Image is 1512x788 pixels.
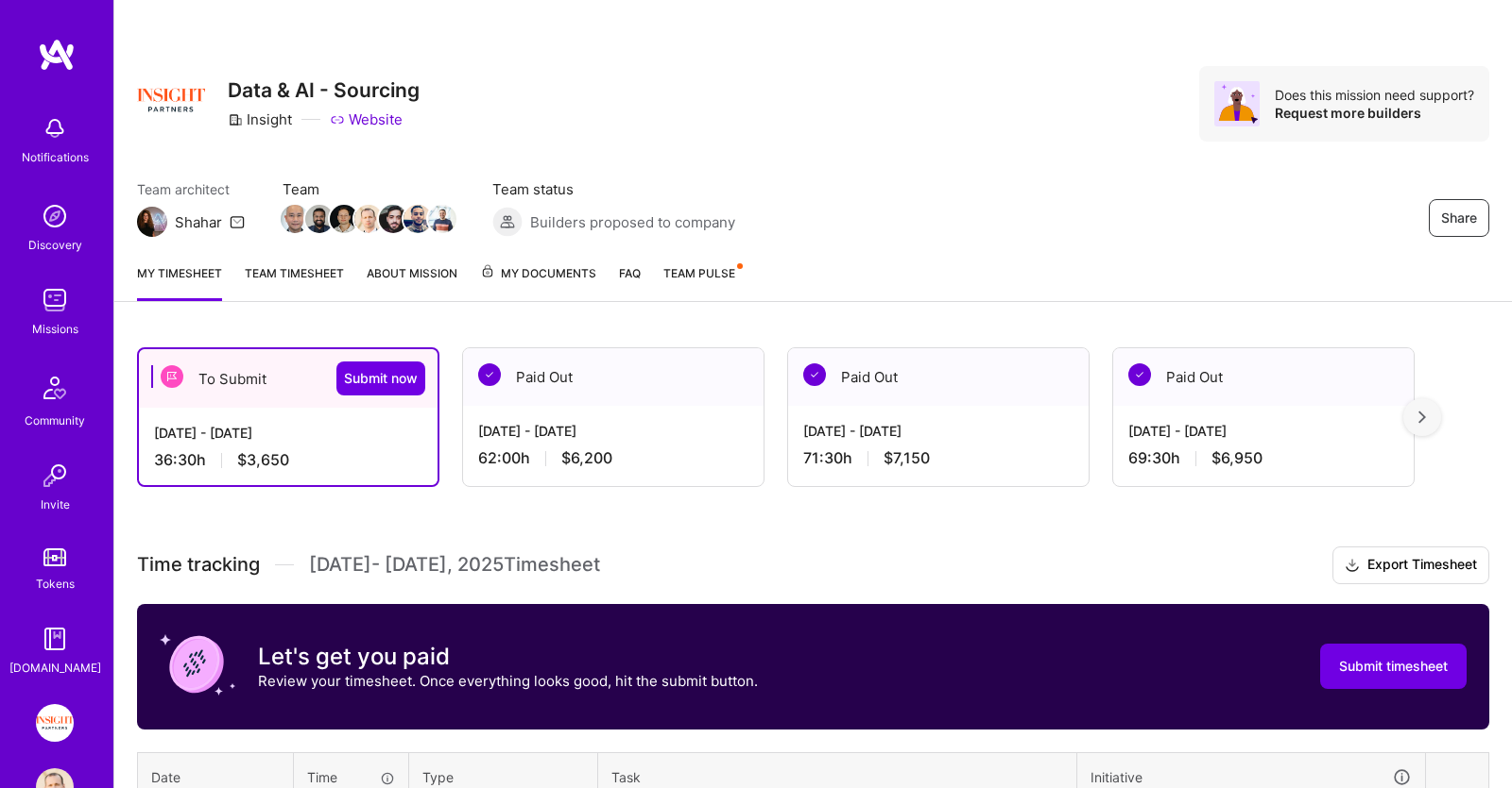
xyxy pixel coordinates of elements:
div: [DATE] - [DATE] [478,421,748,441]
a: Team Pulse [663,263,741,301]
a: FAQ [619,263,641,301]
div: [DOMAIN_NAME] [9,658,101,678]
span: [DATE] - [DATE] , 2025 Timesheet [309,553,600,577]
button: Submit now [336,361,425,395]
div: 71:30 h [803,448,1074,468]
div: [DATE] - [DATE] [1128,421,1399,441]
div: 36:30 h [154,450,422,470]
span: Team architect [137,179,245,199]
a: Team Member Avatar [381,203,405,235]
i: icon Mail [230,214,245,229]
div: Time [307,767,395,787]
div: Insight [228,109,292,129]
a: About Mission [367,263,457,301]
a: Team Member Avatar [332,203,356,235]
img: Team Member Avatar [379,205,407,233]
i: icon Download [1345,556,1360,576]
span: Team Pulse [663,266,735,280]
div: Does this mission need support? [1275,86,1474,104]
span: Team status [492,179,735,199]
button: Share [1429,199,1489,237]
a: Team Member Avatar [430,203,455,235]
img: Avatar [1214,81,1260,126]
button: Submit timesheet [1320,644,1467,689]
div: Shahar [175,212,222,232]
h3: Let's get you paid [258,643,758,671]
div: Tokens [36,574,75,594]
img: Team Member Avatar [404,205,432,233]
a: My timesheet [137,263,222,301]
a: Insight Partners: Data & AI - Sourcing [31,704,78,742]
span: Submit timesheet [1339,657,1448,676]
h3: Data & AI - Sourcing [228,78,420,102]
img: Paid Out [803,363,826,386]
a: Team Member Avatar [356,203,381,235]
img: Team Member Avatar [281,205,309,233]
div: 69:30 h [1128,448,1399,468]
div: Request more builders [1275,104,1474,122]
div: [DATE] - [DATE] [803,421,1074,441]
span: $7,150 [884,448,930,468]
div: 62:00 h [478,448,748,468]
a: Team Member Avatar [405,203,430,235]
img: Paid Out [478,363,501,386]
span: Team [283,179,455,199]
span: $6,950 [1211,448,1263,468]
img: logo [38,38,76,72]
img: Team Member Avatar [428,205,456,233]
a: Team Member Avatar [307,203,332,235]
img: Company Logo [137,66,205,134]
div: Paid Out [788,348,1089,406]
div: Initiative [1091,766,1412,788]
img: Team Member Avatar [305,205,334,233]
a: Website [330,109,403,129]
img: Team Member Avatar [330,205,358,233]
div: Notifications [22,147,89,167]
img: coin [160,627,235,702]
div: Paid Out [1113,348,1414,406]
span: Time tracking [137,553,260,577]
a: Team Member Avatar [283,203,307,235]
img: Builders proposed to company [492,207,523,237]
div: [DATE] - [DATE] [154,423,422,443]
p: Review your timesheet. Once everything looks good, hit the submit button. [258,671,758,691]
a: My Documents [480,263,596,301]
div: Community [25,411,85,430]
div: Paid Out [463,348,764,406]
button: Export Timesheet [1332,546,1489,584]
img: Community [32,365,77,411]
img: tokens [43,548,66,566]
span: $6,200 [561,448,612,468]
span: My Documents [480,263,596,284]
img: teamwork [36,281,74,319]
img: Team Architect [137,207,167,237]
img: Insight Partners: Data & AI - Sourcing [36,704,74,742]
span: Share [1441,209,1477,227]
div: Invite [41,495,70,514]
span: Submit now [344,369,418,388]
div: Missions [32,319,78,339]
img: guide book [36,620,74,658]
img: discovery [36,197,74,235]
span: Builders proposed to company [530,212,735,232]
img: bell [36,109,74,147]
div: Discovery [28,235,82,255]
img: Invite [36,457,74,495]
img: Team Member Avatar [354,205,383,233]
span: $3,650 [237,450,289,470]
div: To Submit [139,349,438,408]
i: icon CompanyGray [228,112,243,127]
img: To Submit [161,365,183,388]
img: Paid Out [1128,363,1151,386]
a: Team timesheet [245,263,344,301]
img: right [1418,411,1426,424]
